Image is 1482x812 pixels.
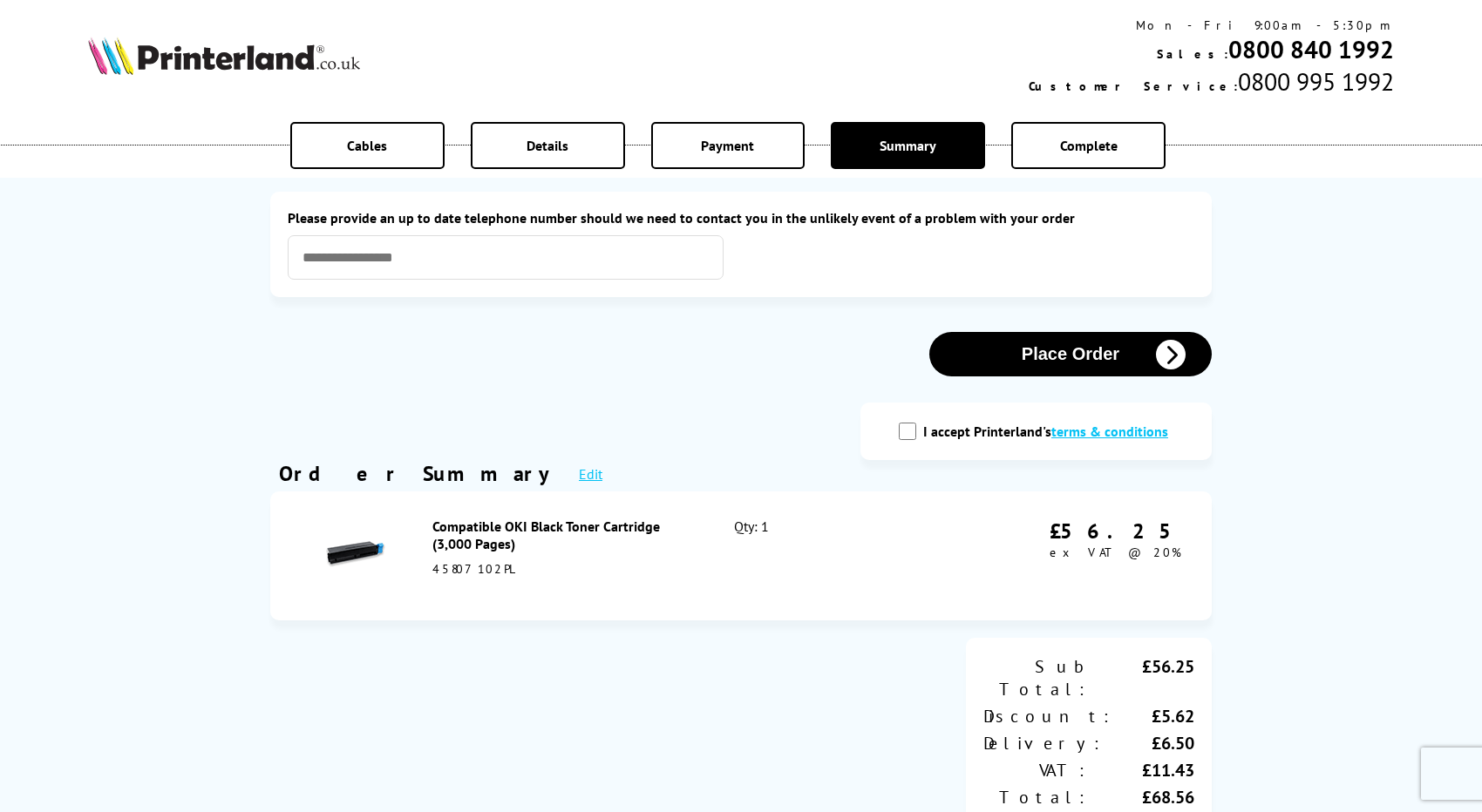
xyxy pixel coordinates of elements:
span: Cables [347,137,387,154]
div: £5.62 [1113,705,1194,727]
a: modal_tc [1051,423,1168,440]
img: Compatible OKI Black Toner Cartridge (3,000 Pages) [325,524,386,585]
label: I accept Printerland's [923,423,1177,440]
a: Edit [579,465,602,483]
div: Order Summary [279,460,561,487]
div: Total: [983,786,1089,809]
div: £56.25 [1089,655,1194,700]
span: Payment [701,137,754,154]
div: Mon - Fri 9:00am - 5:30pm [1029,17,1394,33]
span: Customer Service: [1029,78,1238,94]
div: Compatible OKI Black Toner Cartridge (3,000 Pages) [432,518,696,552]
div: VAT: [983,759,1089,782]
span: Complete [1060,137,1118,154]
span: Summary [880,137,936,154]
div: Delivery: [983,732,1104,754]
div: £6.50 [1104,732,1194,754]
div: Discount: [983,705,1113,727]
div: £11.43 [1089,759,1194,782]
button: Place Order [929,332,1212,376]
a: 0800 840 1992 [1228,33,1394,65]
div: £56.25 [1050,518,1186,545]
div: 45807102PL [432,561,696,577]
span: ex VAT @ 20% [1050,545,1181,560]
span: Details [527,137,568,154]
label: Please provide an up to date telephone number should we need to contact you in the unlikely event... [288,209,1194,227]
span: Sales: [1157,46,1228,62]
div: £68.56 [1089,786,1194,809]
div: Sub Total: [983,655,1089,700]
span: 0800 995 1992 [1238,65,1394,98]
div: Qty: 1 [734,518,914,594]
img: Printerland Logo [88,37,360,75]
